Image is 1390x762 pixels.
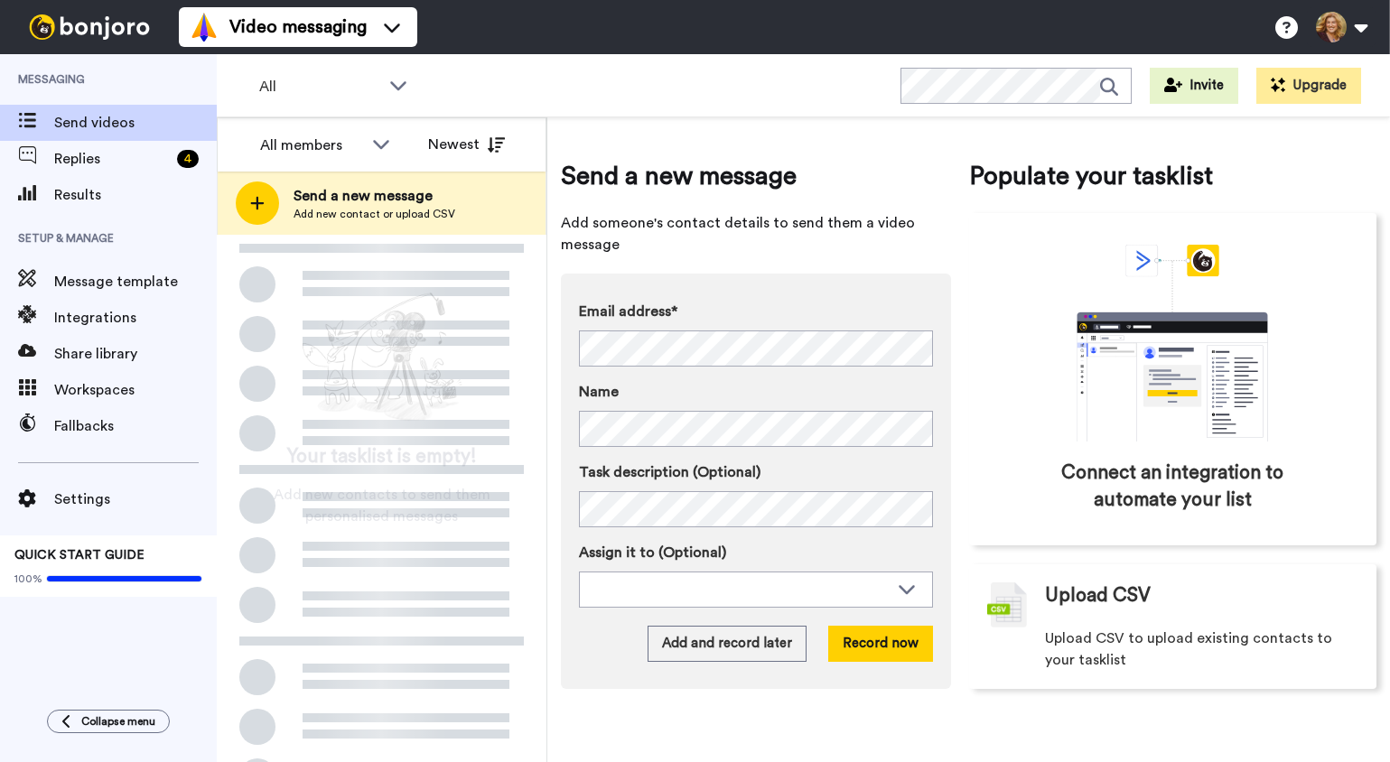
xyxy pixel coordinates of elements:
[54,307,217,329] span: Integrations
[190,13,219,42] img: vm-color.svg
[648,626,807,662] button: Add and record later
[14,571,42,586] span: 100%
[244,484,519,527] span: Add new contacts to send them personalised messages
[54,148,170,170] span: Replies
[1150,68,1238,104] button: Invite
[561,158,951,194] span: Send a new message
[54,415,217,437] span: Fallbacks
[415,126,518,163] button: Newest
[828,626,933,662] button: Record now
[54,379,217,401] span: Workspaces
[294,207,455,221] span: Add new contact or upload CSV
[292,285,472,430] img: ready-set-action.png
[579,461,933,483] label: Task description (Optional)
[259,76,380,98] span: All
[54,271,217,293] span: Message template
[579,381,619,403] span: Name
[579,542,933,563] label: Assign it to (Optional)
[579,301,933,322] label: Email address*
[54,112,217,134] span: Send videos
[229,14,367,40] span: Video messaging
[1045,627,1359,671] span: Upload CSV to upload existing contacts to your tasklist
[47,710,170,733] button: Collapse menu
[294,185,455,207] span: Send a new message
[81,714,155,729] span: Collapse menu
[287,443,477,470] span: Your tasklist is empty!
[54,184,217,206] span: Results
[1045,582,1151,609] span: Upload CSV
[987,582,1027,627] img: csv-grey.png
[1256,68,1361,104] button: Upgrade
[54,343,217,365] span: Share library
[1037,245,1308,441] div: animation
[1046,460,1301,514] span: Connect an integration to automate your list
[54,488,217,510] span: Settings
[177,150,199,168] div: 4
[22,14,157,40] img: bj-logo-header-white.svg
[260,135,363,156] div: All members
[969,158,1377,194] span: Populate your tasklist
[14,549,145,562] span: QUICK START GUIDE
[561,212,951,256] span: Add someone's contact details to send them a video message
